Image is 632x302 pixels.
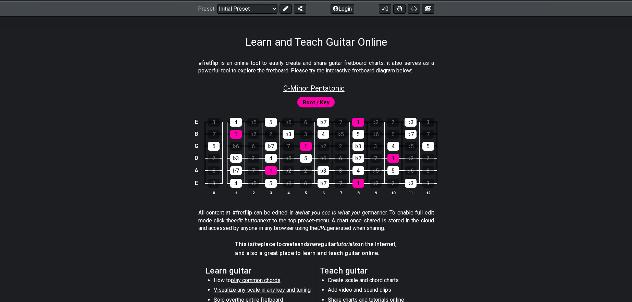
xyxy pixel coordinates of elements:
div: 1 [230,130,242,139]
div: 4 [318,130,329,139]
div: ♭3 [405,179,417,188]
div: ♭2 [405,154,417,163]
div: ♭7 [230,166,242,175]
button: Toggle Dexterity for all fretkits [393,4,406,14]
div: 4 [352,166,364,175]
button: Share Preset [294,4,306,14]
div: 3 [208,179,220,188]
div: ♭3 [230,154,242,163]
td: D [192,152,200,164]
div: 3 [370,142,382,151]
em: tutorials [336,241,357,247]
div: 1 [352,118,364,127]
h4: and also a great place to learn and teach guitar online. [235,249,397,257]
div: ♭5 [283,154,294,163]
div: 7 [335,179,347,188]
h2: Teach guitar [320,267,427,275]
div: 3 [300,130,312,139]
div: 7 [208,130,220,139]
div: 2 [422,154,434,163]
div: 3 [335,166,347,175]
button: Edit Preset [280,4,292,14]
div: ♭2 [370,118,382,127]
div: ♭7 [352,154,364,163]
div: ♭6 [283,179,294,188]
p: All content at #fretflip can be edited in a manner. To enable full edit mode click the next to th... [198,209,434,232]
div: 5 [265,179,277,188]
div: 4 [265,154,277,163]
div: 4 [230,118,242,127]
th: 3 [262,189,280,196]
p: #fretflip is an online tool to easily create and share guitar fretboard charts, it also serves as... [198,59,434,75]
div: 4 [230,179,242,188]
div: ♭5 [248,179,259,188]
em: create [282,241,297,247]
div: ♭6 [282,118,294,127]
div: 1 [352,179,364,188]
th: 6 [314,189,332,196]
div: 6 [300,118,312,127]
div: 7 [370,154,382,163]
div: 6 [208,166,220,175]
div: ♭6 [370,130,382,139]
div: ♭6 [405,166,417,175]
div: ♭2 [248,130,259,139]
div: 5 [352,130,364,139]
div: ♭6 [230,142,242,151]
div: 2 [300,166,312,175]
h2: Learn guitar [206,267,313,275]
div: 1 [265,166,277,175]
div: 5 [422,142,434,151]
div: 7 [335,118,347,127]
td: G [192,140,200,152]
div: ♭2 [370,179,382,188]
div: 1 [300,142,312,151]
div: ♭5 [370,166,382,175]
th: 11 [402,189,419,196]
div: ♭7 [318,179,329,188]
th: 4 [280,189,297,196]
th: 12 [419,189,437,196]
div: ♭5 [405,142,417,151]
div: ♭5 [335,130,347,139]
em: the [253,241,261,247]
div: ♭7 [317,118,329,127]
li: How to [214,277,311,286]
em: what you see is what you get [298,209,370,216]
h4: This is place to and guitar on the Internet, [235,241,397,248]
button: Print [408,4,420,14]
div: 3 [422,179,434,188]
div: ♭2 [318,142,329,151]
em: URL [317,225,327,231]
em: share [307,241,321,247]
span: Preset [198,5,214,12]
div: ♭3 [318,166,329,175]
div: 6 [248,142,259,151]
li: Create scale and chord charts [328,277,425,286]
th: 8 [349,189,367,196]
div: 6 [422,166,434,175]
th: 10 [384,189,402,196]
div: 5 [208,142,220,151]
div: 2 [208,154,220,163]
div: 5 [265,118,277,127]
button: Login [331,4,354,14]
td: A [192,164,200,177]
div: ♭7 [405,130,417,139]
select: Preset [217,4,277,14]
th: 5 [297,189,314,196]
div: 3 [422,118,434,127]
span: First enable full edit mode to edit [303,97,330,107]
th: 2 [245,189,262,196]
div: ♭6 [318,154,329,163]
div: ♭7 [265,142,277,151]
div: 5 [300,154,312,163]
div: ♭3 [352,142,364,151]
em: edit button [234,217,260,224]
td: E [192,116,200,128]
div: 3 [248,154,259,163]
span: Visualize any scale in any key and tuning [214,287,311,293]
li: Add video and sound clips [328,286,425,296]
div: ♭5 [247,118,259,127]
div: 1 [387,154,399,163]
